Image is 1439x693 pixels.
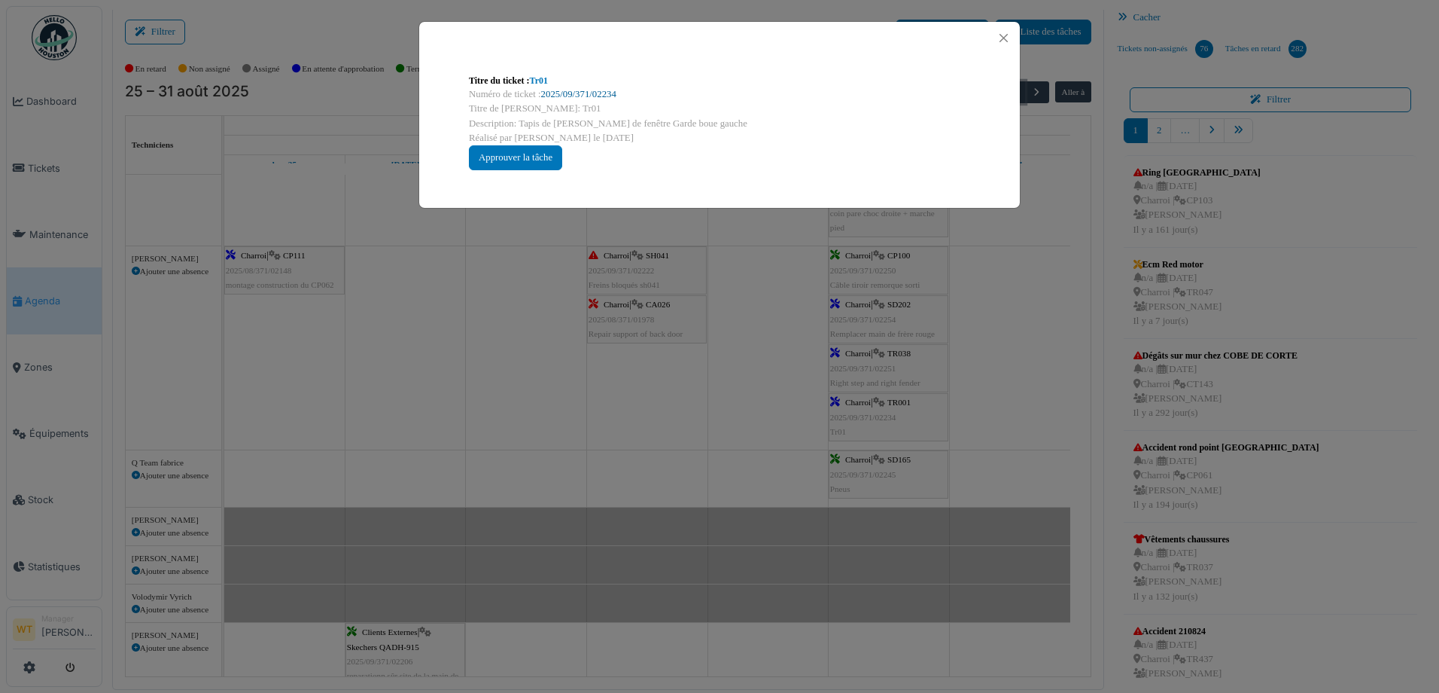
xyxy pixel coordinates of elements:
button: Close [993,28,1014,48]
div: Numéro de ticket : [469,87,970,102]
div: Approuver la tâche [469,145,562,170]
div: Titre du ticket : [469,74,970,87]
a: Tr01 [530,75,548,86]
div: Description: Tapis de [PERSON_NAME] de fenêtre Garde boue gauche [469,117,970,131]
div: Titre de [PERSON_NAME]: Tr01 [469,102,970,116]
div: Réalisé par [PERSON_NAME] le [DATE] [469,131,970,145]
a: 2025/09/371/02234 [541,89,616,99]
